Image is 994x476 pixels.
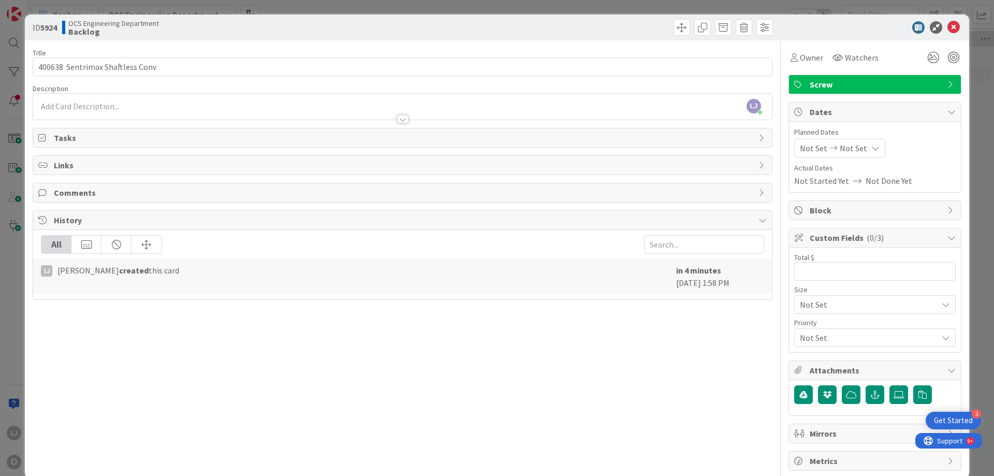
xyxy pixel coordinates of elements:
span: LJ [747,99,761,113]
span: Not Set [800,142,827,154]
span: Attachments [810,364,942,377]
span: Description [33,84,68,93]
span: Support [22,2,47,14]
input: type card name here... [33,57,772,76]
div: 3 [972,409,981,419]
span: Not Set [800,297,932,312]
span: ( 0/3 ) [867,233,884,243]
span: ID [33,21,57,34]
div: Open Get Started checklist, remaining modules: 3 [926,412,981,429]
div: 9+ [52,4,57,12]
div: [DATE] 1:58 PM [676,264,764,289]
span: [PERSON_NAME] this card [57,264,179,277]
span: Custom Fields [810,232,942,244]
div: Size [794,286,956,293]
span: Not Set [800,330,932,345]
span: Mirrors [810,427,942,440]
label: Total $ [794,253,814,262]
span: Comments [54,186,753,199]
div: Get Started [934,415,973,426]
div: All [41,236,71,253]
input: Search... [644,235,764,254]
b: 5924 [40,22,57,33]
span: Not Done Yet [866,175,912,187]
span: Actual Dates [794,163,956,174]
b: Backlog [68,27,159,36]
span: Tasks [54,132,753,144]
span: Metrics [810,455,942,467]
span: History [54,214,753,226]
span: Planned Dates [794,127,956,138]
span: Dates [810,106,942,118]
div: LJ [41,265,52,277]
b: created [119,265,149,276]
span: Block [810,204,942,217]
span: OCS Engineering Department [68,19,159,27]
span: Links [54,159,753,171]
b: in 4 minutes [676,265,721,276]
span: Screw [810,78,942,91]
span: Owner [800,51,823,64]
span: Not Started Yet [794,175,849,187]
label: Title [33,48,46,57]
span: Not Set [840,142,867,154]
div: Priority [794,319,956,326]
span: Watchers [845,51,879,64]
